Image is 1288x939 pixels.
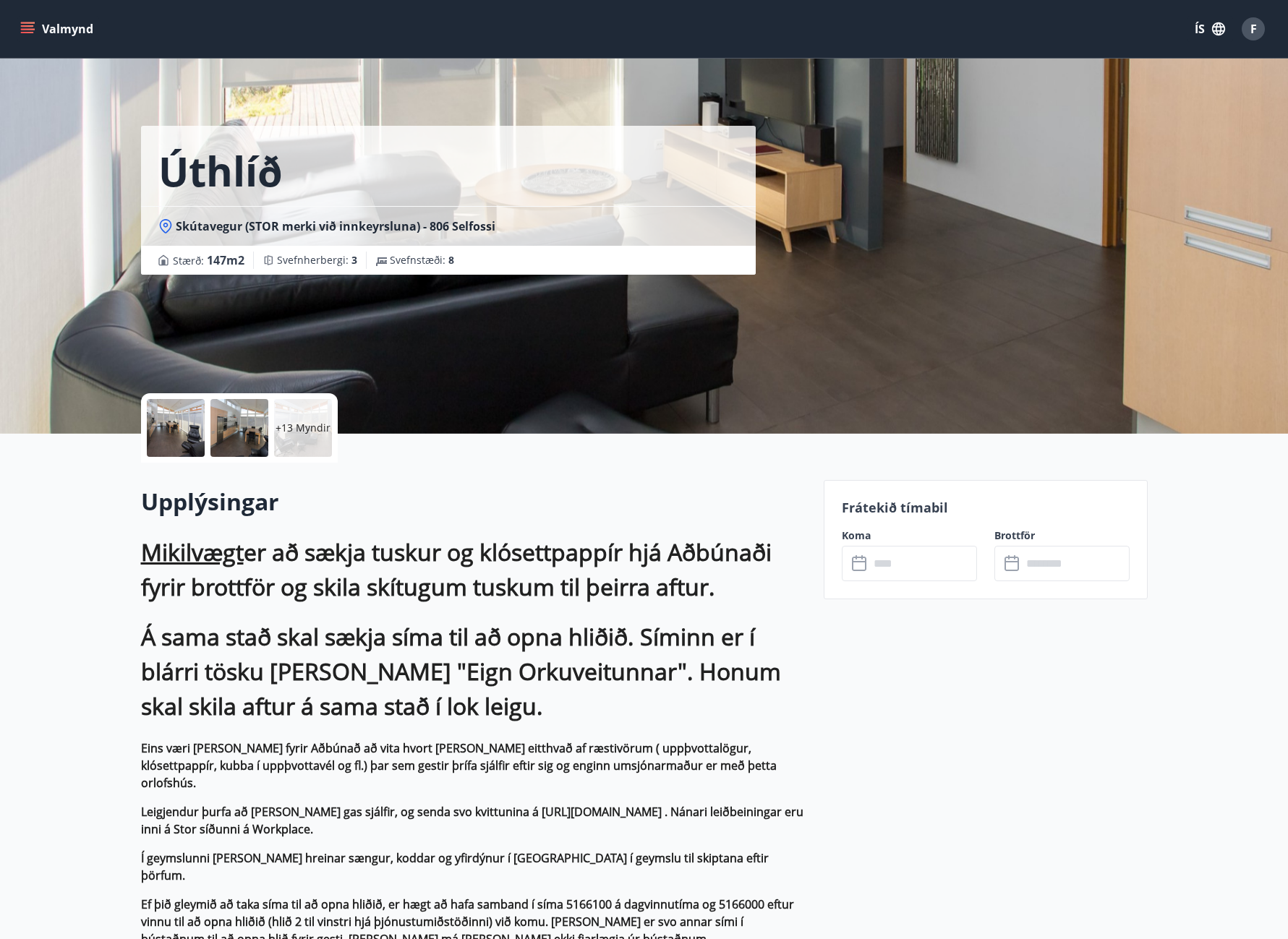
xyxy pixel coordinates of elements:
[351,253,357,267] span: 3
[141,850,769,883] strong: Í geymslunni [PERSON_NAME] hreinar sængur, koddar og yfirdýnur í [GEOGRAPHIC_DATA] í geymslu til ...
[141,536,772,602] strong: er að sækja tuskur og klósettpappír hjá Aðbúnaði fyrir brottför og skila skítugum tuskum til þeir...
[141,486,806,518] h2: Upplýsingar
[994,528,1130,543] label: Brottför
[141,804,803,837] strong: Leigjendur þurfa að [PERSON_NAME] gas sjálfir, og senda svo kvittunina á [URL][DOMAIN_NAME] . Nán...
[448,253,454,267] span: 8
[276,421,330,435] p: +13 Myndir
[158,143,283,198] h1: Úthlíð
[176,218,495,234] span: Skútavegur (STOR merki við innkeyrsluna) - 806 Selfossi
[173,252,244,269] span: Stærð :
[141,621,781,721] strong: Á sama stað skal sækja síma til að opna hliðið. Síminn er í blárri tösku [PERSON_NAME] "Eign Orku...
[1187,16,1233,42] button: ÍS
[842,528,977,543] label: Koma
[17,16,99,42] button: menu
[1250,21,1257,37] span: F
[277,253,357,267] span: Svefnherbergi :
[141,536,244,567] ins: Mikilvægt
[842,498,1130,517] p: Frátekið tímabil
[1236,12,1271,46] button: F
[141,740,777,791] strong: Eins væri [PERSON_NAME] fyrir Aðbúnað að vita hvort [PERSON_NAME] eitthvað af ræstivörum ( uppþvo...
[207,252,244,268] span: 147 m2
[390,253,454,267] span: Svefnstæði :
